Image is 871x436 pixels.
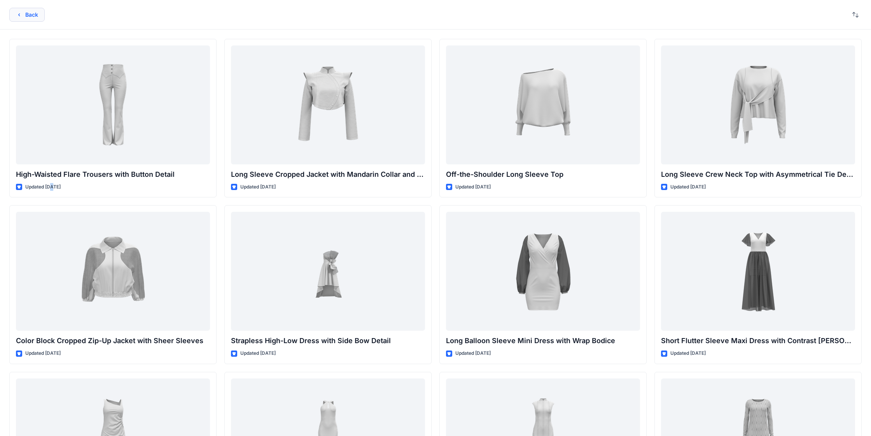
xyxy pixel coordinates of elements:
[16,45,210,164] a: High-Waisted Flare Trousers with Button Detail
[16,335,210,346] p: Color Block Cropped Zip-Up Jacket with Sheer Sleeves
[446,45,640,164] a: Off-the-Shoulder Long Sleeve Top
[661,45,855,164] a: Long Sleeve Crew Neck Top with Asymmetrical Tie Detail
[240,183,276,191] p: Updated [DATE]
[661,169,855,180] p: Long Sleeve Crew Neck Top with Asymmetrical Tie Detail
[446,169,640,180] p: Off-the-Shoulder Long Sleeve Top
[9,8,45,22] button: Back
[25,183,61,191] p: Updated [DATE]
[240,349,276,358] p: Updated [DATE]
[455,349,491,358] p: Updated [DATE]
[661,335,855,346] p: Short Flutter Sleeve Maxi Dress with Contrast [PERSON_NAME] and [PERSON_NAME]
[446,335,640,346] p: Long Balloon Sleeve Mini Dress with Wrap Bodice
[16,169,210,180] p: High-Waisted Flare Trousers with Button Detail
[661,212,855,331] a: Short Flutter Sleeve Maxi Dress with Contrast Bodice and Sheer Overlay
[231,335,425,346] p: Strapless High-Low Dress with Side Bow Detail
[231,212,425,331] a: Strapless High-Low Dress with Side Bow Detail
[231,45,425,164] a: Long Sleeve Cropped Jacket with Mandarin Collar and Shoulder Detail
[455,183,491,191] p: Updated [DATE]
[670,349,706,358] p: Updated [DATE]
[231,169,425,180] p: Long Sleeve Cropped Jacket with Mandarin Collar and Shoulder Detail
[25,349,61,358] p: Updated [DATE]
[670,183,706,191] p: Updated [DATE]
[446,212,640,331] a: Long Balloon Sleeve Mini Dress with Wrap Bodice
[16,212,210,331] a: Color Block Cropped Zip-Up Jacket with Sheer Sleeves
